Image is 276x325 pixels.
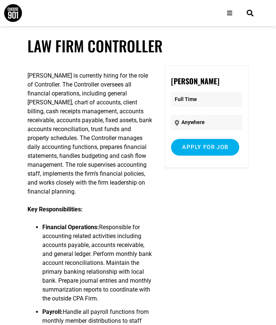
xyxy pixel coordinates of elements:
strong: [PERSON_NAME] [171,75,219,87]
p: Full Time [171,92,242,107]
li: Responsible for accounting related activities including accounts payable, accounts receivable, an... [42,223,154,308]
div: Search [244,7,256,19]
p: Anywhere [171,115,242,130]
strong: Key Responsibilities: [27,206,83,213]
h1: Law Firm Controller [27,36,248,55]
div: Open/Close Menu [223,6,236,20]
p: [PERSON_NAME] is currently hiring for the role of Controller. The Controller oversees all financi... [27,71,154,196]
input: Apply for job [171,139,239,156]
strong: Financial Operations: [42,224,99,231]
strong: Payroll: [42,308,63,315]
